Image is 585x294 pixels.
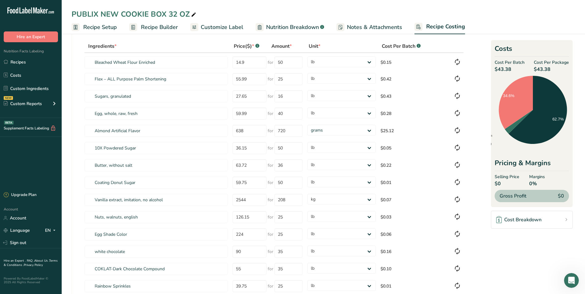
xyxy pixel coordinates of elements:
span: Amount [271,43,292,50]
span: for [268,283,273,289]
span: for [268,231,273,238]
span: Cost Per Batch [495,59,525,66]
span: Gross Profit [500,192,526,200]
span: Cost Per Batch [382,43,415,50]
span: for [268,145,273,151]
div: BETA [4,121,14,125]
span: Recipe Builder [141,23,178,31]
span: for [268,93,273,100]
td: $0.16 [378,243,451,260]
div: Pricing & Margins [495,158,569,171]
span: for [268,76,273,82]
td: $25.12 [378,122,451,139]
div: Custom Reports [4,100,42,107]
a: Hire an Expert . [4,259,26,263]
span: $0 [558,192,564,200]
a: Recipe Costing [414,20,465,35]
span: for [268,110,273,117]
span: Ingredients [88,43,117,50]
div: Cost Breakdown [496,216,542,223]
td: $0.15 [378,53,451,70]
a: Recipe Setup [72,20,117,34]
a: Nutrition Breakdown [256,20,324,34]
td: $0.01 [378,174,451,191]
div: Powered By FoodLabelMaker © 2025 All Rights Reserved [4,277,58,284]
td: $0.03 [378,208,451,226]
a: Recipe Builder [129,20,178,34]
span: Cost Per Package [534,59,569,66]
span: 0% [529,180,545,187]
a: Language [4,225,30,236]
span: for [268,162,273,169]
span: Selling Price [495,174,519,180]
a: About Us . [34,259,49,263]
div: PUBLIX NEW COOKIE BOX 32 OZ [72,9,197,20]
span: for [268,179,273,186]
h2: Costs [495,44,569,57]
span: for [268,59,273,66]
td: $0.22 [378,157,451,174]
a: Privacy Policy [24,263,43,267]
span: Customize Label [201,23,243,31]
span: Margins [529,174,545,180]
td: $0.42 [378,70,451,88]
td: $0.07 [378,191,451,208]
td: $0.43 [378,88,451,105]
span: for [268,197,273,203]
span: Recipe Costing [426,22,465,31]
a: Cost Breakdown [491,211,573,229]
div: EN [45,227,58,234]
span: Unit [309,43,320,50]
td: $0.05 [378,139,451,157]
a: Terms & Conditions . [4,259,58,267]
span: $0 [495,180,519,187]
td: $0.06 [378,226,451,243]
a: FAQ . [27,259,34,263]
a: Notes & Attachments [336,20,402,34]
span: for [268,214,273,220]
span: $43.38 [495,66,525,73]
span: for [268,128,273,134]
td: $0.28 [378,105,451,122]
span: for [268,266,273,272]
span: Nutrition Breakdown [266,23,319,31]
span: for [268,248,273,255]
a: Customize Label [190,20,243,34]
div: Upgrade Plan [4,192,36,198]
button: Hire an Expert [4,31,58,42]
iframe: Intercom live chat [564,273,579,288]
span: $43.38 [534,66,569,73]
div: NEW [4,96,13,100]
td: $0.10 [378,260,451,277]
span: Ingredients [474,134,492,137]
span: Recipe Setup [83,23,117,31]
div: Price($) [234,43,259,50]
span: Notes & Attachments [347,23,402,31]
